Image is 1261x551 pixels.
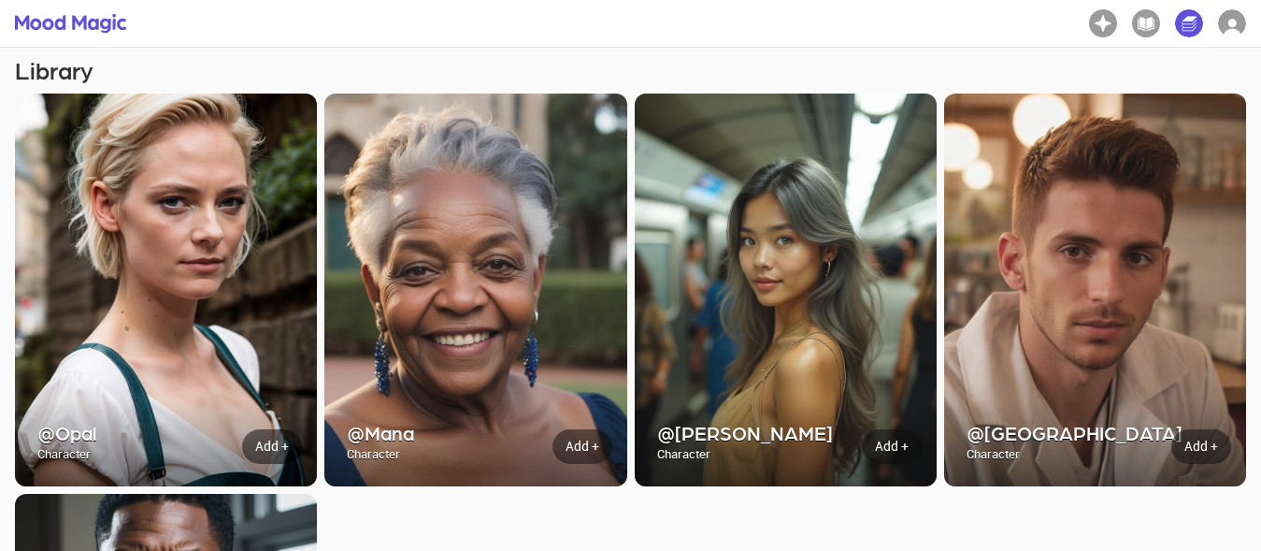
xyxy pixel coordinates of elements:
a: Characters [1125,14,1168,30]
img: logo [15,13,127,33]
img: Icon [1132,9,1160,37]
img: Icon [1089,9,1117,37]
a: Library [1168,14,1211,30]
h6: Character [657,444,876,463]
button: Icon [1168,4,1211,43]
button: Icon [1211,4,1254,43]
button: Add + [242,429,302,464]
button: Add + [552,429,612,464]
h2: @Mana [347,422,566,445]
button: Add + [1171,429,1231,464]
img: Icon [1175,9,1203,37]
h1: Library [15,56,93,84]
button: Add + [862,429,922,464]
h2: @[GEOGRAPHIC_DATA] [967,422,1185,445]
h6: Character [967,444,1185,463]
h6: Character [37,444,256,463]
h2: @Opal [37,422,256,445]
button: Icon [1125,4,1168,43]
h2: @[PERSON_NAME] [657,422,876,445]
h6: Character [347,444,566,463]
a: Projects [1082,14,1125,30]
img: Icon [1218,9,1246,37]
button: Icon [1082,4,1125,43]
